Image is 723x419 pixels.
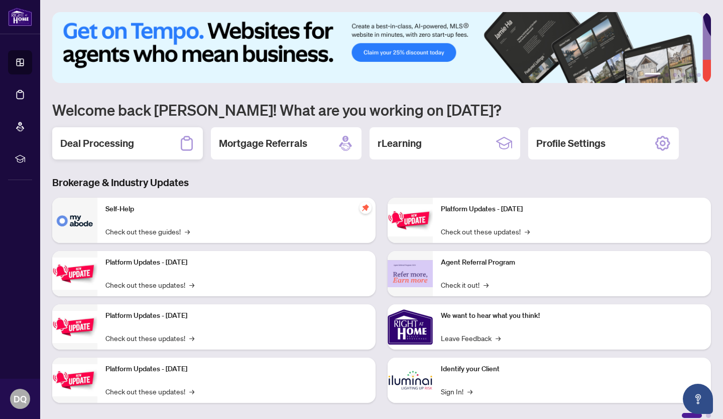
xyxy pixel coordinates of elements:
[52,100,711,119] h1: Welcome back [PERSON_NAME]! What are you working on [DATE]?
[378,136,422,150] h2: rLearning
[105,279,194,290] a: Check out these updates!→
[52,176,711,190] h3: Brokerage & Industry Updates
[189,332,194,344] span: →
[496,332,501,344] span: →
[14,392,27,406] span: DQ
[219,136,307,150] h2: Mortgage Referrals
[388,260,433,288] img: Agent Referral Program
[467,386,472,397] span: →
[359,202,372,214] span: pushpin
[60,136,134,150] h2: Deal Processing
[105,364,368,375] p: Platform Updates - [DATE]
[52,311,97,343] img: Platform Updates - July 21, 2025
[388,204,433,236] img: Platform Updates - June 23, 2025
[105,332,194,344] a: Check out these updates!→
[105,204,368,215] p: Self-Help
[185,226,190,237] span: →
[441,279,489,290] a: Check it out!→
[683,384,713,414] button: Open asap
[52,12,702,83] img: Slide 0
[441,386,472,397] a: Sign In!→
[388,358,433,403] img: Identify your Client
[441,310,703,321] p: We want to hear what you think!
[8,8,32,26] img: logo
[105,386,194,397] a: Check out these updates!→
[441,257,703,268] p: Agent Referral Program
[52,364,97,396] img: Platform Updates - July 8, 2025
[525,226,530,237] span: →
[536,136,606,150] h2: Profile Settings
[52,198,97,243] img: Self-Help
[105,226,190,237] a: Check out these guides!→
[441,332,501,344] a: Leave Feedback→
[189,279,194,290] span: →
[388,304,433,350] img: We want to hear what you think!
[441,364,703,375] p: Identify your Client
[673,73,677,77] button: 3
[105,310,368,321] p: Platform Updates - [DATE]
[645,73,661,77] button: 1
[52,258,97,289] img: Platform Updates - September 16, 2025
[441,204,703,215] p: Platform Updates - [DATE]
[189,386,194,397] span: →
[441,226,530,237] a: Check out these updates!→
[697,73,701,77] button: 6
[105,257,368,268] p: Platform Updates - [DATE]
[681,73,685,77] button: 4
[689,73,693,77] button: 5
[484,279,489,290] span: →
[665,73,669,77] button: 2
